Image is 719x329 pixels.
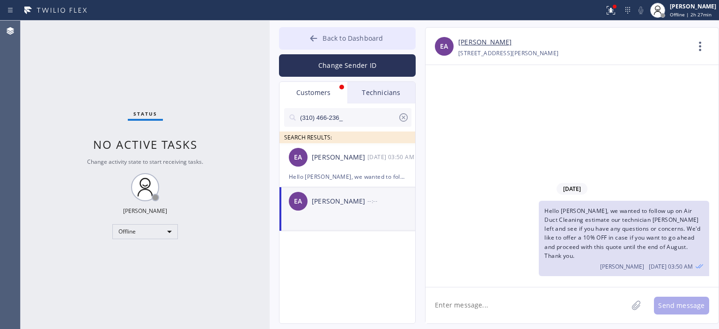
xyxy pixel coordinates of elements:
[670,2,716,10] div: [PERSON_NAME]
[670,11,712,18] span: Offline | 2h 27min
[440,41,448,52] span: EA
[312,196,367,207] div: [PERSON_NAME]
[123,207,167,215] div: [PERSON_NAME]
[312,152,367,163] div: [PERSON_NAME]
[654,297,709,314] button: Send message
[544,207,700,260] span: Hello [PERSON_NAME], we wanted to follow up on Air Duct Cleaning estimate our technician [PERSON_...
[279,54,416,77] button: Change Sender ID
[600,263,644,271] span: [PERSON_NAME]
[367,152,416,162] div: 08/22/2025 9:50 AM
[289,171,406,182] div: Hello [PERSON_NAME], we wanted to follow up on Air Duct Cleaning estimate our technician [PERSON_...
[539,201,709,276] div: 08/22/2025 9:50 AM
[347,82,415,103] div: Technicians
[93,137,198,152] span: No active tasks
[133,110,157,117] span: Status
[279,82,347,103] div: Customers
[458,48,559,58] div: [STREET_ADDRESS][PERSON_NAME]
[299,108,398,127] input: Search
[634,4,647,17] button: Mute
[279,27,416,50] button: Back to Dashboard
[87,158,203,166] span: Change activity state to start receiving tasks.
[557,183,587,195] span: [DATE]
[112,224,178,239] div: Offline
[649,263,693,271] span: [DATE] 03:50 AM
[284,133,332,141] span: SEARCH RESULTS:
[323,34,383,43] span: Back to Dashboard
[294,196,302,207] span: EA
[367,196,416,206] div: --:--
[294,152,302,163] span: EA
[458,37,512,48] a: [PERSON_NAME]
